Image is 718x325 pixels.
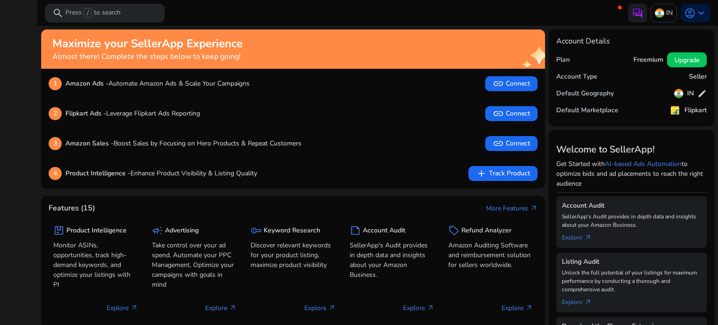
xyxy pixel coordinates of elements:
[493,108,504,119] span: link
[485,76,538,91] button: linkConnect
[562,212,701,229] p: SellerApp's Audit provides in depth data and insights about your Amazon Business.
[65,139,114,148] b: Amazon Sales -
[697,89,707,98] span: edit
[468,166,538,181] button: addTrack Product
[556,73,597,81] h5: Account Type
[84,8,92,18] span: /
[49,77,62,90] p: 1
[130,304,138,311] span: arrow_outward
[448,240,533,270] p: Amazon Auditing Software and reimbursement solution for sellers worldwide.
[584,298,592,306] span: arrow_outward
[556,159,707,188] p: Get Started with to optimize bids and ad placements to reach the right audience
[49,137,62,150] p: 3
[687,90,694,98] h5: IN
[493,78,530,89] span: Connect
[562,258,701,266] h5: Listing Audit
[655,8,664,18] img: in.svg
[493,78,504,89] span: link
[562,202,701,210] h5: Account Audit
[605,159,682,168] a: AI-based Ads Automation
[53,240,138,289] p: Monitor ASINs, opportunities, track high-demand keywords, and optimize your listings with PI
[49,167,62,180] p: 4
[304,303,336,313] p: Explore
[556,90,614,98] h5: Default Geography
[152,240,237,289] p: Take control over your ad spend, Automate your PPC Management, Optimize your campaigns with goals...
[65,79,250,88] p: Automate Amazon Ads & Scale Your Campaigns
[666,5,673,21] p: IN
[556,144,707,155] h3: Welcome to SellerApp!
[65,108,200,118] p: Leverage Flipkart Ads Reporting
[476,168,487,179] span: add
[264,227,320,235] h5: Keyword Research
[530,204,538,212] span: arrow_outward
[65,79,108,88] b: Amazon Ads -
[486,203,538,213] a: More Featuresarrow_outward
[493,108,530,119] span: Connect
[65,8,121,18] p: Press to search
[674,89,683,98] img: in.svg
[556,56,570,64] h5: Plan
[328,304,336,311] span: arrow_outward
[65,109,106,118] b: Flipkart Ads -
[485,136,538,151] button: linkConnect
[49,107,62,120] p: 2
[229,304,237,311] span: arrow_outward
[689,73,707,81] h5: Seller
[52,7,64,19] span: search
[66,227,127,235] h5: Product Intelligence
[49,204,95,213] h4: Features (15)
[669,105,681,116] img: flipkart.svg
[52,37,243,51] h2: Maximize your SellerApp Experience
[53,225,65,236] span: package
[350,225,361,236] span: summarize
[476,168,530,179] span: Track Product
[65,168,257,178] p: Enhance Product Visibility & Listing Quality
[52,52,243,61] h4: Almost there! Complete the steps below to keep going!
[251,240,335,270] p: Discover relevant keywords for your product listing, maximize product visibility
[427,304,434,311] span: arrow_outward
[633,56,663,64] h5: Freemium
[667,52,707,67] button: Upgrade
[165,227,199,235] h5: Advertising
[502,303,533,313] p: Explore
[65,169,130,178] b: Product Intelligence -
[350,240,434,280] p: SellerApp's Audit provides in depth data and insights about your Amazon Business.
[461,227,511,235] h5: Refund Analyzer
[562,268,701,294] p: Unlock the full potential of your listings for maximum performance by conducting a thorough and c...
[493,138,504,149] span: link
[684,7,696,19] span: account_circle
[556,37,610,46] h4: Account Details
[363,227,405,235] h5: Account Audit
[205,303,237,313] p: Explore
[403,303,434,313] p: Explore
[493,138,530,149] span: Connect
[152,225,163,236] span: campaign
[65,138,302,148] p: Boost Sales by Focusing on Hero Products & Repeat Customers
[696,7,707,19] span: keyboard_arrow_down
[485,106,538,121] button: linkConnect
[584,234,592,241] span: arrow_outward
[448,225,460,236] span: sell
[562,229,599,242] a: Explorearrow_outward
[684,107,707,115] h5: Flipkart
[525,304,533,311] span: arrow_outward
[107,303,138,313] p: Explore
[251,225,262,236] span: key
[562,294,599,307] a: Explorearrow_outward
[675,55,699,65] span: Upgrade
[556,107,618,115] h5: Default Marketplace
